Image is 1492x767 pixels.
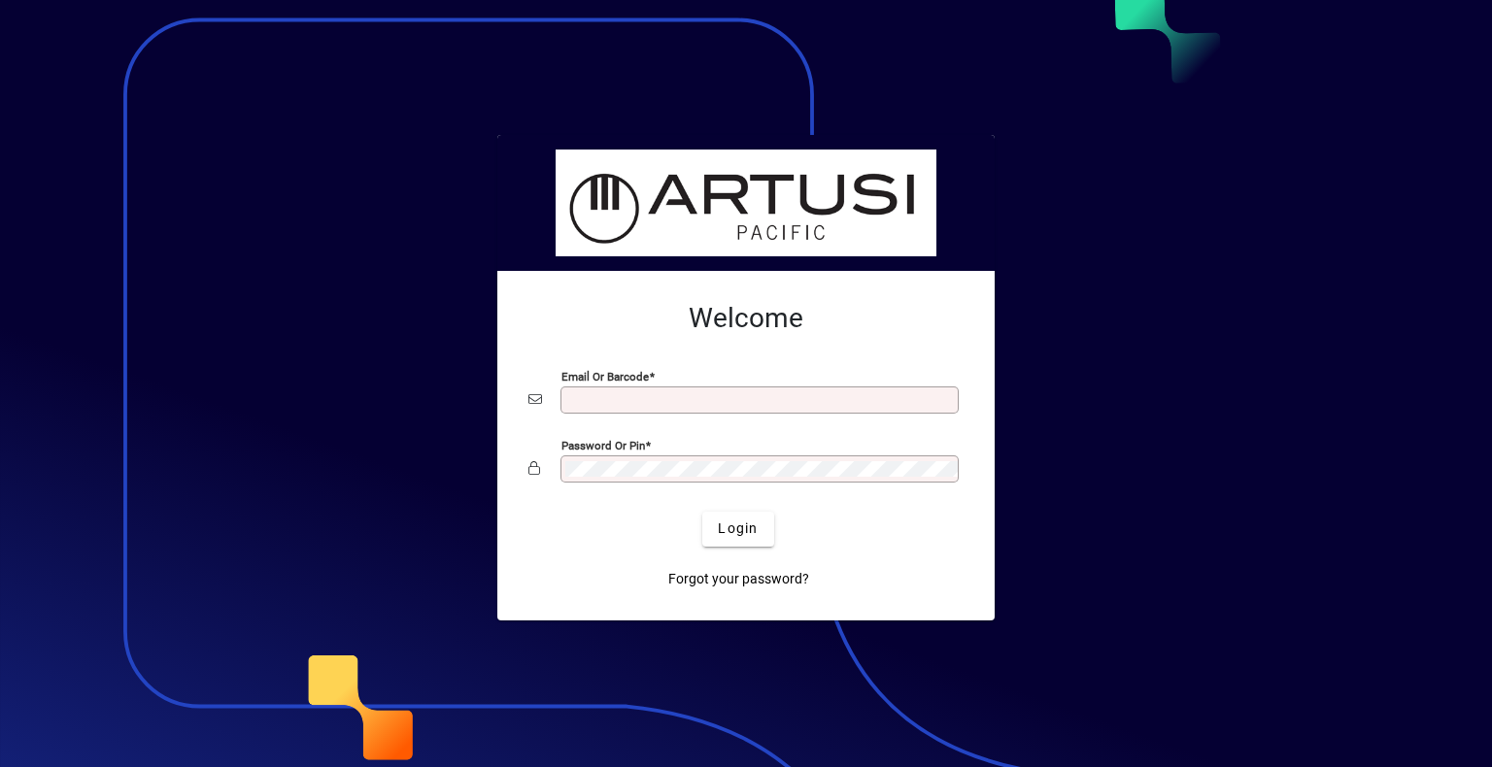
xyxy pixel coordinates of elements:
mat-label: Email or Barcode [561,369,649,383]
mat-label: Password or Pin [561,438,645,451]
button: Login [702,512,773,547]
span: Login [718,518,758,539]
a: Forgot your password? [661,562,817,597]
span: Forgot your password? [668,569,809,589]
h2: Welcome [528,302,964,335]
